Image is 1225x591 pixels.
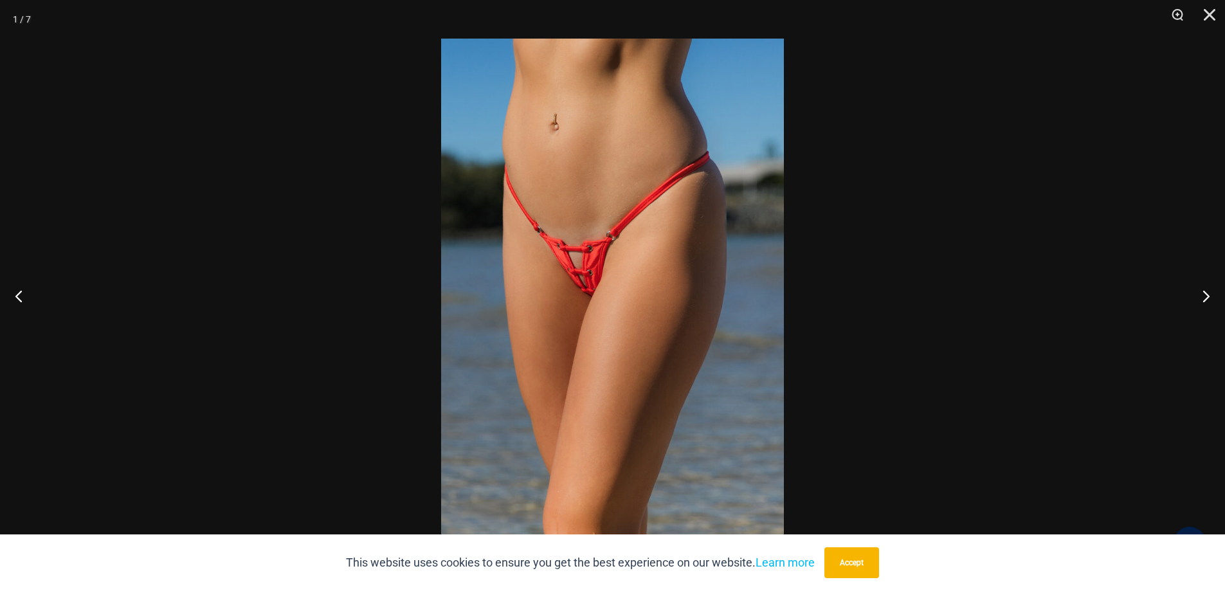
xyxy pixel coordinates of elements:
[441,39,784,552] img: Link Tangello 4580 Micro 01
[756,556,815,569] a: Learn more
[346,553,815,572] p: This website uses cookies to ensure you get the best experience on our website.
[1177,264,1225,328] button: Next
[824,547,879,578] button: Accept
[13,10,31,29] div: 1 / 7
